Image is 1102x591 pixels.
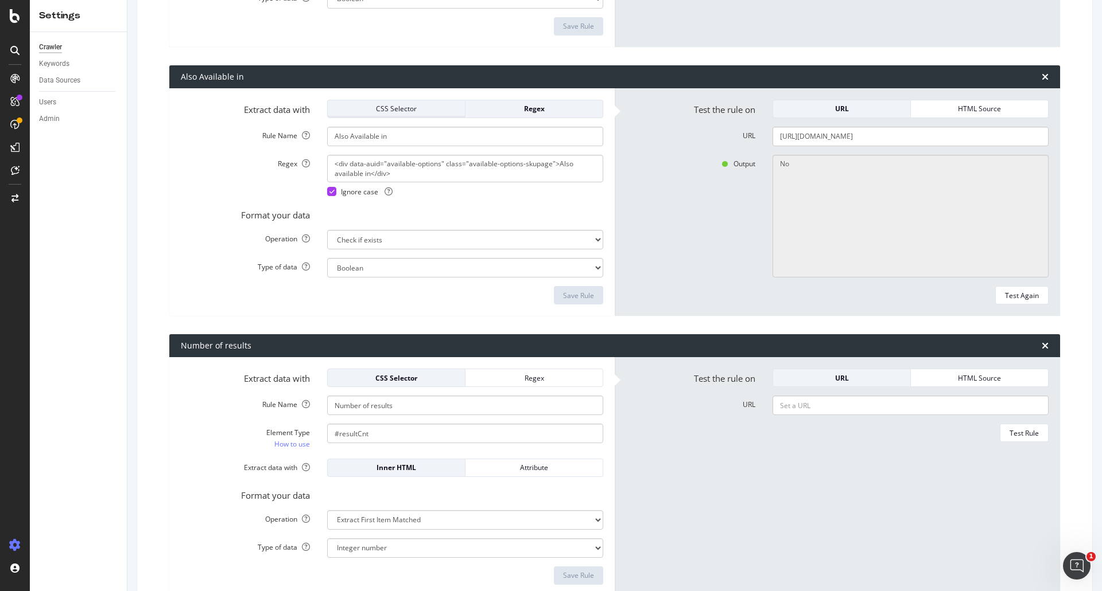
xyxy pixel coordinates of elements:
div: times [1042,341,1049,350]
div: Keywords [39,58,69,70]
button: Test Again [995,286,1049,304]
div: URL [782,373,901,383]
a: Users [39,96,119,108]
label: Rule Name [172,127,319,140]
button: URL [773,369,911,387]
div: Admin [39,113,60,125]
textarea: <div data-auid="available-options" class="available-options-skupage">Also available in</div> [327,155,603,182]
label: Regex [172,155,319,169]
a: Crawler [39,41,119,53]
label: Rule Name [172,396,319,409]
div: times [1042,72,1049,81]
label: URL [618,396,764,409]
button: CSS Selector [327,100,465,118]
div: Element Type [181,428,310,437]
div: CSS Selector [337,104,456,113]
button: CSS Selector [327,369,465,387]
button: Inner HTML [327,459,465,477]
div: Settings [39,9,118,22]
label: Operation [172,230,319,244]
button: Regex [465,369,603,387]
a: Admin [39,113,119,125]
div: Test Again [1005,291,1039,300]
a: Data Sources [39,75,119,87]
div: Also Available in [181,71,244,83]
button: Save Rule [554,566,603,585]
div: Save Rule [563,570,594,580]
input: Provide a name [327,127,603,146]
div: Users [39,96,56,108]
label: Format your data [172,486,319,502]
div: CSS Selector [337,373,456,383]
input: CSS Expression [327,424,603,443]
label: Type of data [172,538,319,552]
div: Data Sources [39,75,80,87]
div: Regex [475,104,593,113]
textarea: No [773,155,1049,278]
div: Attribute [475,463,593,472]
label: Extract data with [172,100,319,116]
label: Extract data with [172,459,319,472]
div: Save Rule [563,21,594,31]
div: HTML Source [920,373,1039,383]
label: Test the rule on [618,100,764,116]
label: Format your data [172,205,319,221]
span: Ignore case [341,187,393,197]
label: Extract data with [172,369,319,385]
button: Save Rule [554,286,603,304]
button: URL [773,100,911,118]
button: Attribute [465,459,603,477]
button: HTML Source [911,100,1049,118]
label: Type of data [172,258,319,272]
div: URL [782,104,901,113]
div: Regex [475,373,593,383]
button: Test Rule [1000,424,1049,442]
div: Number of results [181,340,251,351]
a: How to use [274,438,310,450]
div: Test Rule [1010,428,1039,438]
div: Inner HTML [337,463,456,472]
label: Operation [172,510,319,524]
input: Provide a name [327,396,603,415]
span: 1 [1087,552,1096,561]
div: HTML Source [920,104,1039,113]
button: Regex [465,100,603,118]
iframe: Intercom live chat [1063,552,1091,580]
div: Save Rule [563,291,594,300]
button: HTML Source [911,369,1049,387]
label: URL [618,127,764,140]
input: Set a URL [773,396,1049,415]
div: Crawler [39,41,62,53]
label: Test the rule on [618,369,764,385]
label: Output [618,155,764,169]
button: Save Rule [554,17,603,36]
input: Set a URL [773,127,1049,146]
a: Keywords [39,58,119,70]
